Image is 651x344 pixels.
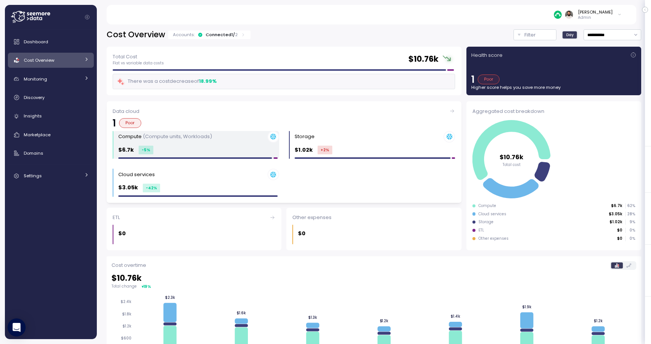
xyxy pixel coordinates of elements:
div: Open Intercom Messenger [8,318,26,336]
button: Filter [513,29,556,40]
p: 1 [471,75,475,84]
h2: $ 10.76k [408,54,439,65]
p: Cost overtime [112,262,146,269]
div: Aggregated cost breakdown [472,108,635,115]
span: Dashboard [24,39,48,45]
tspan: $1.4k [452,314,462,319]
p: Flat vs variable data costs [113,61,164,66]
p: 9 % [626,219,635,225]
div: ETL [478,228,484,233]
p: $1.02k [610,219,622,225]
h2: Cost Overview [107,29,165,40]
span: Insights [24,113,42,119]
p: Health score [471,52,503,59]
a: Domains [8,146,94,161]
p: $0 [617,228,622,233]
div: Compute [478,203,496,209]
a: Insights [8,109,94,124]
p: $3.05k [609,212,622,217]
tspan: $1.9k [524,304,533,309]
p: 1 [113,118,116,128]
span: Domains [24,150,43,156]
p: $6.7k [118,146,134,154]
div: Poor [478,75,500,84]
p: 0 % [626,236,635,241]
p: $0 [118,229,126,238]
a: ETL$0 [107,208,281,250]
div: Data cloud [113,108,455,115]
a: Discovery [8,90,94,105]
tspan: $1.2k [122,324,131,329]
tspan: $2.4k [121,299,131,304]
p: 28 % [626,212,635,217]
div: Compute [118,133,212,140]
p: Admin [578,15,613,20]
a: Monitoring [8,72,94,87]
div: Storage [295,133,315,140]
div: Connected 1 / [206,32,238,38]
tspan: $1.8k [122,312,131,317]
button: Collapse navigation [83,14,92,20]
div: 19 % [144,284,151,289]
span: Cost Overview [24,57,54,63]
p: Higher score helps you save more money [471,84,636,90]
tspan: $600 [121,336,131,341]
a: Marketplace [8,127,94,142]
p: Accounts: [173,32,195,38]
tspan: $1.2k [596,318,605,323]
a: Dashboard [8,34,94,49]
div: 18.99 % [199,78,217,85]
p: $0 [298,229,306,238]
a: Cost Overview [8,53,94,68]
img: 687cba7b7af778e9efcde14e.PNG [554,11,562,18]
div: Cloud services [478,212,506,217]
p: $6.7k [611,203,622,209]
tspan: Total cost [503,162,521,167]
div: There was a cost decrease of [117,77,217,86]
p: Total change [112,284,137,289]
div: Cloud services [118,171,155,178]
span: Discovery [24,94,44,100]
span: Monitoring [24,76,47,82]
img: ACg8ocLskjvUhBDgxtSFCRx4ztb74ewwa1VrVEuDBD_Ho1mrTsQB-QE=s96-c [565,11,573,18]
p: 62 % [626,203,635,209]
div: +2 % [318,146,332,154]
p: $1.02k [295,146,313,154]
div: -5 % [139,146,153,154]
p: 0 % [626,228,635,233]
a: Data cloud1PoorCompute (Compute units, Workloads)$6.7k-5%Storage $1.02k+2%Cloud services $3.05k-42% [107,101,462,203]
tspan: $2.3k [165,295,175,300]
h2: $ 10.76k [112,273,636,284]
a: Settings [8,168,94,183]
div: Accounts:Connected1/2 [168,30,251,39]
div: Poor [119,118,141,128]
p: $0 [617,236,622,241]
div: Storage [478,219,494,225]
div: -42 % [143,184,160,192]
span: Settings [24,173,42,179]
span: Day [566,32,574,38]
div: ▾ [142,284,151,289]
div: Other expenses [292,214,455,221]
p: $3.05k [118,183,138,192]
span: Marketplace [24,132,50,138]
div: Other expenses [478,236,509,241]
p: Filter [524,31,536,39]
p: Total Cost [113,53,164,61]
tspan: $10.76k [500,152,524,161]
tspan: $1.3k [309,315,318,320]
p: (Compute units, Workloads) [143,133,212,140]
div: ETL [113,214,275,221]
div: [PERSON_NAME] [578,9,613,15]
tspan: $1.2k [381,318,390,323]
tspan: $1.6k [237,311,246,315]
p: 2 [235,32,238,38]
